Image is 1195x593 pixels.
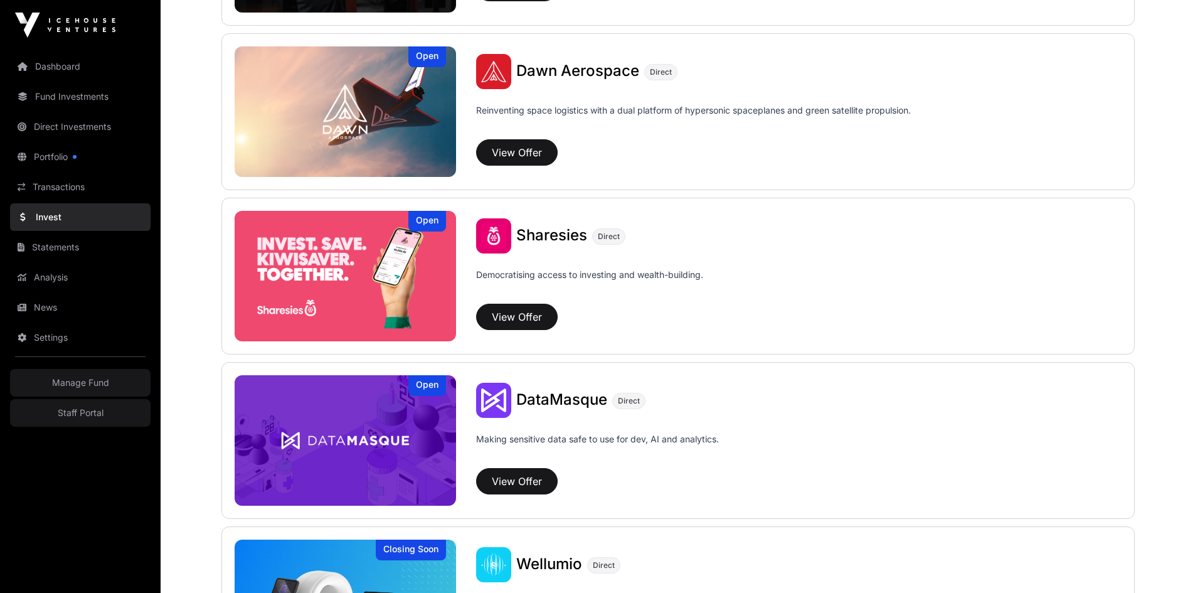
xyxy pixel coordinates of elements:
img: Sharesies [476,218,511,254]
div: Open [408,211,446,232]
a: Direct Investments [10,113,151,141]
a: Dawn Aerospace [516,63,639,80]
span: Direct [593,560,615,570]
img: DataMasque [476,383,511,418]
img: Dawn Aerospace [476,54,511,89]
button: View Offer [476,468,558,494]
img: Icehouse Ventures Logo [15,13,115,38]
a: Analysis [10,264,151,291]
div: Open [408,46,446,67]
a: News [10,294,151,321]
button: View Offer [476,139,558,166]
a: Fund Investments [10,83,151,110]
div: Open [408,375,446,396]
span: Dawn Aerospace [516,61,639,80]
a: Invest [10,203,151,231]
a: Settings [10,324,151,351]
a: Manage Fund [10,369,151,397]
a: DataMasqueOpen [235,375,457,506]
button: View Offer [476,304,558,330]
a: Portfolio [10,143,151,171]
a: Transactions [10,173,151,201]
img: DataMasque [235,375,457,506]
span: Wellumio [516,555,582,573]
a: Dashboard [10,53,151,80]
span: DataMasque [516,390,607,409]
span: Sharesies [516,226,587,244]
div: Closing Soon [376,540,446,560]
a: Wellumio [516,557,582,573]
span: Direct [618,396,640,406]
a: Sharesies [516,228,587,244]
img: Dawn Aerospace [235,46,457,177]
span: Direct [650,67,672,77]
a: DataMasque [516,392,607,409]
span: Direct [598,232,620,242]
img: Sharesies [235,211,457,341]
a: Staff Portal [10,399,151,427]
p: Reinventing space logistics with a dual platform of hypersonic spaceplanes and green satellite pr... [476,104,911,134]
a: Statements [10,233,151,261]
p: Making sensitive data safe to use for dev, AI and analytics. [476,433,719,463]
a: Dawn AerospaceOpen [235,46,457,177]
iframe: Chat Widget [1132,533,1195,593]
img: Wellumio [476,547,511,582]
p: Democratising access to investing and wealth-building. [476,269,703,299]
a: SharesiesOpen [235,211,457,341]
